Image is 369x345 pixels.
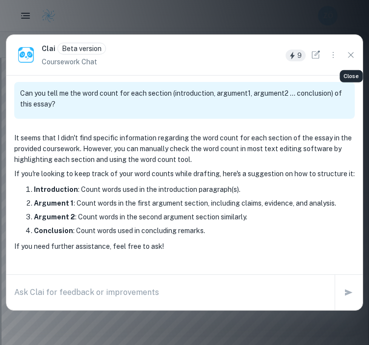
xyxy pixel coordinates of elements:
[297,50,302,61] p: 9
[14,168,355,179] p: If you're looking to keep track of your word counts while drafting, here's a suggestion on how to...
[308,47,323,63] button: New Chat
[34,186,78,193] strong: Introduction
[18,47,34,63] img: clai.png
[20,88,349,109] p: Can you tell me the word count for each section (introduction, argument1, argument2 ... conclusio...
[14,133,355,165] p: It seems that I didn't find specific information regarding the word count for each section of the...
[34,199,74,207] strong: Argument 1
[343,47,359,63] button: Close
[34,196,355,210] li: : Count words in the first argument section, including claims, evidence, and analysis.
[34,224,355,238] li: : Count words used in concluding remarks.
[34,213,75,221] strong: Argument 2
[14,241,355,252] p: If you need further assistance, feel free to ask!
[42,43,55,54] h6: Clai
[34,183,355,196] li: : Count words used in the introduction paragraph(s).
[42,56,106,67] p: Coursework Chat
[34,227,73,235] strong: Conclusion
[325,47,341,63] button: Options
[340,70,363,82] div: Close
[62,43,102,54] p: Beta version
[34,210,355,224] li: : Count words in the second argument section similarly.
[57,43,106,54] div: Clai is an AI assistant and is still in beta. He might sometimes make mistakes. Feel free to cont...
